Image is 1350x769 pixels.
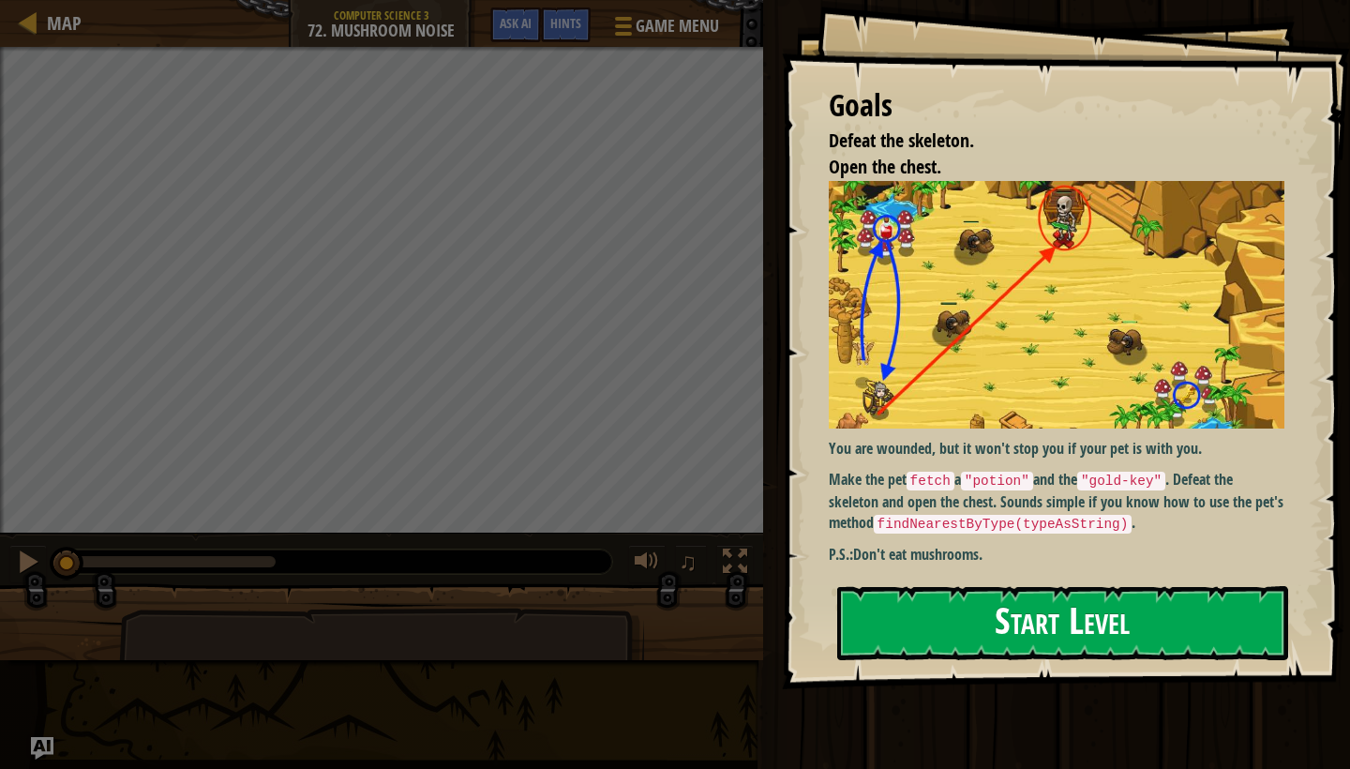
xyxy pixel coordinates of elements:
[31,737,53,760] button: Ask AI
[37,10,82,36] a: Map
[829,128,974,153] span: Defeat the skeleton.
[675,545,707,583] button: ♫
[679,548,697,576] span: ♫
[628,545,666,583] button: Adjust volume
[961,472,1033,490] code: "potion"
[829,84,1284,128] div: Goals
[550,14,581,32] span: Hints
[907,472,954,490] code: fetch
[829,181,1284,429] img: Noise
[490,8,541,42] button: Ask AI
[47,10,82,36] span: Map
[853,544,982,565] strong: Don't eat mushrooms.
[837,586,1288,660] button: Start Level
[636,14,719,38] span: Game Menu
[1077,472,1165,490] code: "gold-key"
[874,515,1132,534] code: findNearestByType(typeAsString)
[716,545,754,583] button: Toggle fullscreen
[805,154,1280,181] li: Open the chest.
[829,438,1284,460] p: You are wounded, but it won't stop you if your pet is with you.
[500,14,532,32] span: Ask AI
[805,128,1280,155] li: Defeat the skeleton.
[829,469,1284,535] p: Make the pet a and the . Defeat the skeleton and open the chest. Sounds simple if you know how to...
[9,545,47,583] button: ⌘ + P: Pause
[829,154,941,179] span: Open the chest.
[600,8,730,52] button: Game Menu
[829,544,1284,565] p: P.S.:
